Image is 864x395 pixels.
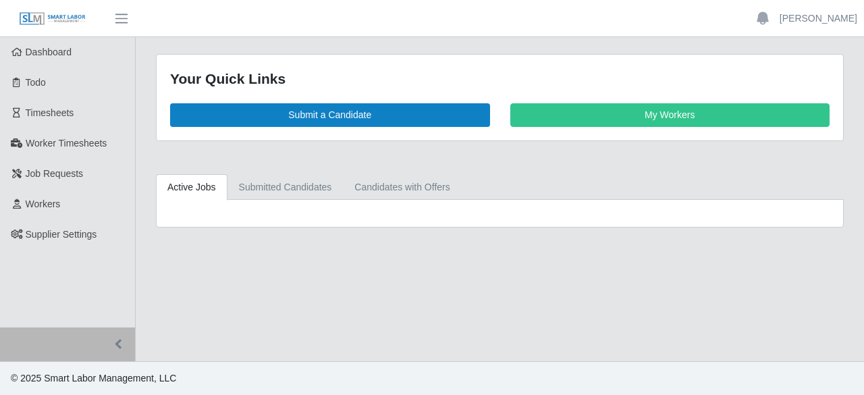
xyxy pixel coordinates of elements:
[156,174,227,201] a: Active Jobs
[780,11,857,26] a: [PERSON_NAME]
[26,107,74,118] span: Timesheets
[26,138,107,149] span: Worker Timesheets
[510,103,830,127] a: My Workers
[170,68,830,90] div: Your Quick Links
[26,47,72,57] span: Dashboard
[26,168,84,179] span: Job Requests
[19,11,86,26] img: SLM Logo
[227,174,344,201] a: Submitted Candidates
[343,174,461,201] a: Candidates with Offers
[11,373,176,384] span: © 2025 Smart Labor Management, LLC
[170,103,490,127] a: Submit a Candidate
[26,77,46,88] span: Todo
[26,199,61,209] span: Workers
[26,229,97,240] span: Supplier Settings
